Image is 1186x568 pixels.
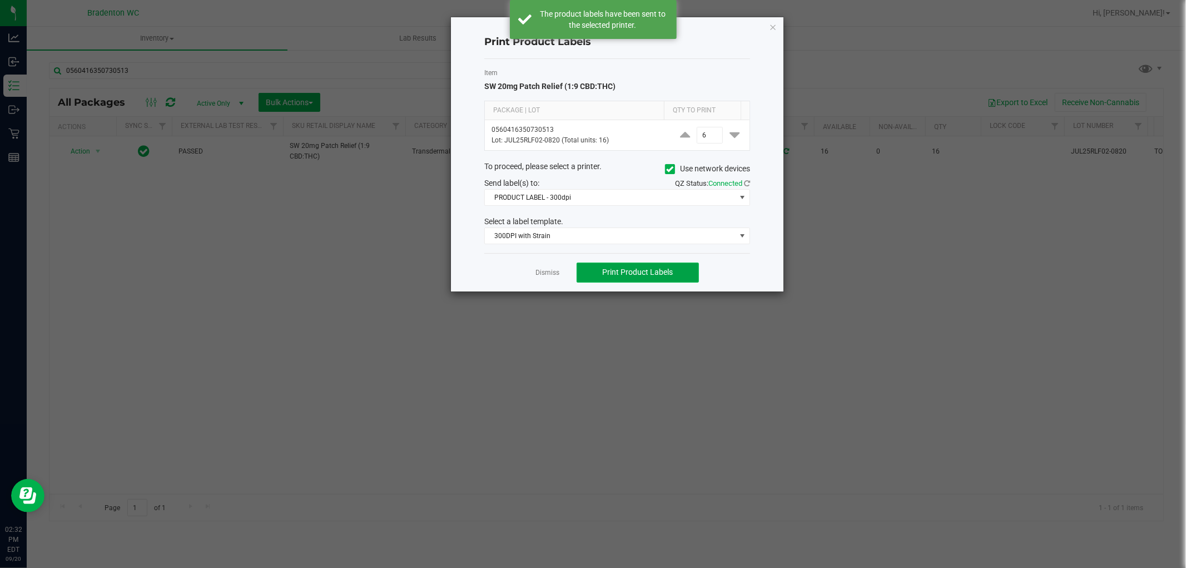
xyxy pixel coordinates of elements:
span: PRODUCT LABEL - 300dpi [485,190,736,205]
p: Lot: JUL25RLF02-0820 (Total units: 16) [492,135,663,146]
span: Connected [708,179,742,187]
button: Print Product Labels [577,263,699,283]
a: Dismiss [536,268,560,278]
h4: Print Product Labels [484,35,750,50]
label: Use network devices [665,163,750,175]
div: Select a label template. [476,216,758,228]
span: QZ Status: [675,179,750,187]
span: Print Product Labels [602,268,673,276]
span: Send label(s) to: [484,179,539,187]
th: Qty to Print [664,101,741,120]
th: Package | Lot [485,101,664,120]
div: The product labels have been sent to the selected printer. [538,8,668,31]
span: SW 20mg Patch Relief (1:9 CBD:THC) [484,82,616,91]
span: 300DPI with Strain [485,228,736,244]
div: To proceed, please select a printer. [476,161,758,177]
label: Item [484,68,750,78]
iframe: Resource center [11,479,44,512]
p: 0560416350730513 [492,125,663,135]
